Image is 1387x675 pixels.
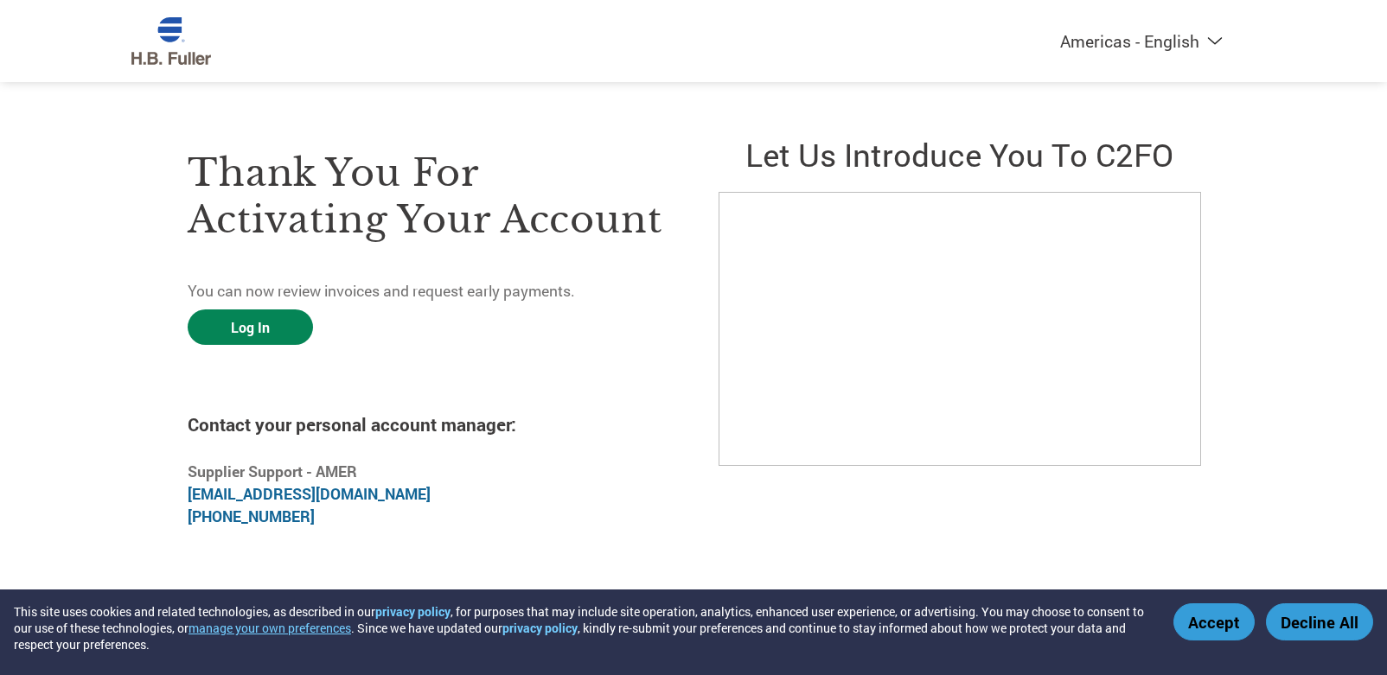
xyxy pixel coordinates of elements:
div: This site uses cookies and related technologies, as described in our , for purposes that may incl... [14,603,1148,653]
img: H.B. Fuller [131,17,211,65]
a: [PHONE_NUMBER] [188,506,315,526]
button: Accept [1173,603,1255,640]
h3: Thank you for activating your account [188,150,668,243]
a: Log In [188,309,313,345]
a: privacy policy [375,603,451,620]
b: Supplier Support - AMER [188,462,357,481]
p: You can now review invoices and request early payments. [188,280,668,302]
button: manage your own preferences [189,620,351,636]
iframe: C2FO Introduction Video [719,192,1201,466]
h4: Contact your personal account manager: [188,412,668,436]
a: [EMAIL_ADDRESS][DOMAIN_NAME] [188,484,431,504]
button: Decline All [1266,603,1373,640]
h2: Let us introduce you to C2FO [719,133,1199,175]
a: privacy policy [502,620,578,636]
